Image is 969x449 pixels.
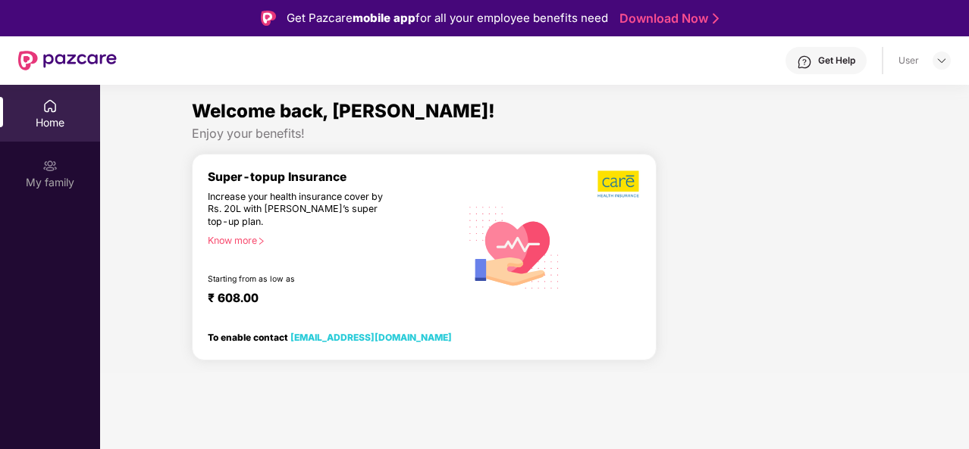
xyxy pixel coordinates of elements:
[257,237,265,245] span: right
[208,274,396,285] div: Starting from as low as
[208,332,452,342] div: To enable contact
[287,9,608,27] div: Get Pazcare for all your employee benefits need
[42,158,58,173] img: svg+xml;base64,PHN2ZyB3aWR0aD0iMjAiIGhlaWdodD0iMjAiIHZpZXdCb3g9IjAgMCAyMCAyMCIgZmlsbD0ibm9uZSIgeG...
[597,170,641,198] img: b5dec4f62d2307b9de63beb79f102df3.png
[818,55,855,67] div: Get Help
[261,11,276,26] img: Logo
[192,100,495,122] span: Welcome back, [PERSON_NAME]!
[208,235,451,245] div: Know more
[713,11,719,27] img: Stroke
[208,291,445,309] div: ₹ 608.00
[898,55,919,67] div: User
[208,191,395,229] div: Increase your health insurance cover by Rs. 20L with [PERSON_NAME]’s super top-up plan.
[460,192,569,301] img: svg+xml;base64,PHN2ZyB4bWxucz0iaHR0cDovL3d3dy53My5vcmcvMjAwMC9zdmciIHhtbG5zOnhsaW5rPSJodHRwOi8vd3...
[936,55,948,67] img: svg+xml;base64,PHN2ZyBpZD0iRHJvcGRvd24tMzJ4MzIiIHhtbG5zPSJodHRwOi8vd3d3LnczLm9yZy8yMDAwL3N2ZyIgd2...
[619,11,714,27] a: Download Now
[290,332,452,343] a: [EMAIL_ADDRESS][DOMAIN_NAME]
[192,126,877,142] div: Enjoy your benefits!
[797,55,812,70] img: svg+xml;base64,PHN2ZyBpZD0iSGVscC0zMngzMiIgeG1sbnM9Imh0dHA6Ly93d3cudzMub3JnLzIwMDAvc3ZnIiB3aWR0aD...
[208,170,460,184] div: Super-topup Insurance
[18,51,117,70] img: New Pazcare Logo
[42,98,58,114] img: svg+xml;base64,PHN2ZyBpZD0iSG9tZSIgeG1sbnM9Imh0dHA6Ly93d3cudzMub3JnLzIwMDAvc3ZnIiB3aWR0aD0iMjAiIG...
[353,11,416,25] strong: mobile app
